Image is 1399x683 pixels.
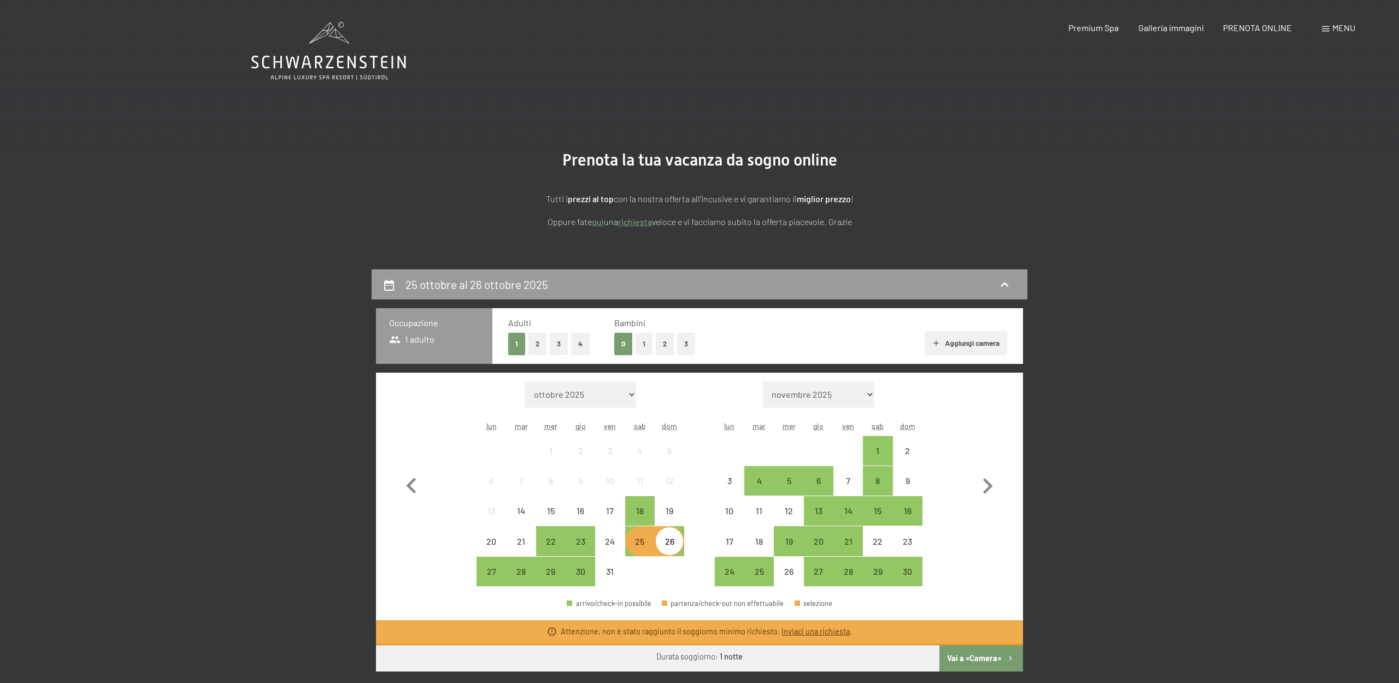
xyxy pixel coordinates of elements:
[655,436,684,466] div: arrivo/check-in non effettuabile
[744,466,774,496] div: arrivo/check-in possibile
[744,466,774,496] div: Tue Nov 04 2025
[508,317,531,328] span: Adulti
[506,526,536,556] div: arrivo/check-in non effettuabile
[744,496,774,526] div: arrivo/check-in non effettuabile
[506,466,536,496] div: arrivo/check-in non effettuabile
[537,567,565,594] div: 29
[536,557,566,586] div: arrivo/check-in possibile
[655,466,684,496] div: arrivo/check-in non effettuabile
[894,567,921,594] div: 30
[477,557,506,586] div: arrivo/check-in possibile
[567,600,651,607] div: arrivo/check-in possibile
[625,526,655,556] div: Sat Oct 25 2025
[795,600,833,607] div: selezione
[634,421,646,431] abbr: sabato
[508,333,525,355] button: 1
[566,526,595,556] div: arrivo/check-in possibile
[536,466,566,496] div: Wed Oct 08 2025
[1138,22,1204,33] a: Galleria immagini
[745,507,773,534] div: 11
[863,557,892,586] div: Sat Nov 29 2025
[625,436,655,466] div: Sat Oct 04 2025
[478,537,505,564] div: 20
[893,466,922,496] div: arrivo/check-in non effettuabile
[614,333,632,355] button: 0
[900,421,915,431] abbr: domenica
[893,496,922,526] div: Sun Nov 16 2025
[536,496,566,526] div: Wed Oct 15 2025
[745,476,773,504] div: 4
[595,496,625,526] div: Fri Oct 17 2025
[614,317,645,328] span: Bambini
[744,526,774,556] div: arrivo/check-in non effettuabile
[405,278,548,291] h2: 25 ottobre al 26 ottobre 2025
[537,446,565,474] div: 1
[864,476,891,504] div: 8
[596,507,624,534] div: 17
[804,526,833,556] div: Thu Nov 20 2025
[775,507,802,534] div: 12
[863,496,892,526] div: Sat Nov 15 2025
[507,476,534,504] div: 7
[477,496,506,526] div: arrivo/check-in non effettuabile
[536,557,566,586] div: Wed Oct 29 2025
[833,557,863,586] div: arrivo/check-in possibile
[863,526,892,556] div: arrivo/check-in non effettuabile
[863,466,892,496] div: Sat Nov 08 2025
[715,496,744,526] div: Mon Nov 10 2025
[656,537,683,564] div: 26
[568,193,614,204] strong: prezzi al top
[833,466,863,496] div: arrivo/check-in non effettuabile
[715,526,744,556] div: arrivo/check-in non effettuabile
[595,466,625,496] div: arrivo/check-in non effettuabile
[626,476,654,504] div: 11
[662,421,677,431] abbr: domenica
[842,421,854,431] abbr: venerdì
[834,507,862,534] div: 14
[506,466,536,496] div: Tue Oct 07 2025
[625,436,655,466] div: arrivo/check-in non effettuabile
[426,192,973,206] p: Tutti i con la nostra offerta all'incusive e vi garantiamo il !
[596,476,624,504] div: 10
[550,333,568,355] button: 3
[893,526,922,556] div: arrivo/check-in non effettuabile
[775,567,802,594] div: 26
[864,446,891,474] div: 1
[745,567,773,594] div: 25
[656,476,683,504] div: 12
[595,526,625,556] div: Fri Oct 24 2025
[656,507,683,534] div: 19
[477,496,506,526] div: Mon Oct 13 2025
[834,537,862,564] div: 21
[596,446,624,474] div: 3
[804,466,833,496] div: arrivo/check-in possibile
[894,537,921,564] div: 23
[595,436,625,466] div: arrivo/check-in non effettuabile
[561,626,852,637] div: Attenzione, non è stato raggiunto il soggiorno minimo richiesto. .
[774,496,803,526] div: arrivo/check-in non effettuabile
[567,567,594,594] div: 30
[804,557,833,586] div: Thu Nov 27 2025
[567,476,594,504] div: 9
[655,466,684,496] div: Sun Oct 12 2025
[595,496,625,526] div: arrivo/check-in non effettuabile
[715,557,744,586] div: arrivo/check-in possibile
[389,333,434,345] span: 1 adulto
[1068,22,1119,33] span: Premium Spa
[774,466,803,496] div: arrivo/check-in possibile
[536,436,566,466] div: Wed Oct 01 2025
[805,567,832,594] div: 27
[656,446,683,474] div: 5
[939,645,1023,672] button: Vai a «Camera»
[528,333,546,355] button: 2
[716,507,743,534] div: 10
[626,446,654,474] div: 4
[662,600,784,607] div: partenza/check-out non effettuabile
[595,557,625,586] div: arrivo/check-in non effettuabile
[507,567,534,594] div: 28
[389,317,479,329] h3: Occupazione
[833,557,863,586] div: Fri Nov 28 2025
[781,627,850,636] a: Inviaci una richiesta
[893,436,922,466] div: arrivo/check-in non effettuabile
